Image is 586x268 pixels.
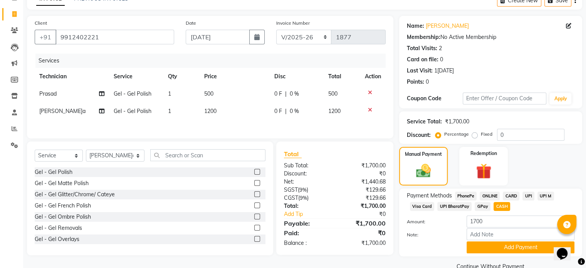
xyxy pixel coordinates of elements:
[335,202,391,210] div: ₹1,700.00
[335,219,391,228] div: ₹1,700.00
[278,228,335,238] div: Paid:
[463,93,547,105] input: Enter Offer / Coupon Code
[278,202,335,210] div: Total:
[328,90,337,97] span: 500
[35,224,82,232] div: Gel - Gel Removals
[270,68,324,85] th: Disc
[114,108,151,115] span: Gel - Gel Polish
[35,20,47,27] label: Client
[439,44,442,52] div: 2
[437,202,472,211] span: UPI BharatPay
[290,107,299,115] span: 0 %
[278,178,335,186] div: Net:
[278,162,335,170] div: Sub Total:
[537,192,554,201] span: UPI M
[285,107,287,115] span: |
[278,186,335,194] div: ( )
[407,44,437,52] div: Total Visits:
[440,56,443,64] div: 0
[35,68,109,85] th: Technician
[35,168,72,176] div: Gel - Gel Polish
[360,68,386,85] th: Action
[503,192,519,201] span: CARD
[168,90,171,97] span: 1
[407,131,431,139] div: Discount:
[344,210,391,218] div: ₹0
[35,54,391,68] div: Services
[35,179,89,187] div: Gel - Gel Matte Polish
[407,56,438,64] div: Card on file:
[290,90,299,98] span: 0 %
[405,151,442,158] label: Manual Payment
[407,192,452,200] span: Payment Methods
[278,194,335,202] div: ( )
[467,216,574,228] input: Amount
[445,118,469,126] div: ₹1,700.00
[200,68,270,85] th: Price
[35,190,115,199] div: Gel - Gel Glitter/Chrome/ Cateye
[494,202,510,211] span: CASH
[55,30,174,44] input: Search by Name/Mobile/Email/Code
[328,108,341,115] span: 1200
[410,202,435,211] span: Visa Card
[335,186,391,194] div: ₹129.66
[163,68,200,85] th: Qty
[549,93,571,105] button: Apply
[335,194,391,202] div: ₹129.66
[278,170,335,178] div: Discount:
[426,22,469,30] a: [PERSON_NAME]
[324,68,360,85] th: Total
[470,150,497,157] label: Redemption
[471,162,496,181] img: _gift.svg
[284,150,302,158] span: Total
[150,149,265,161] input: Search or Scan
[35,235,79,243] div: Gel - Gel Overlays
[278,210,344,218] a: Add Tip
[35,30,56,44] button: +91
[522,192,534,201] span: UPI
[284,194,298,201] span: CGST
[411,162,435,179] img: _cash.svg
[274,107,282,115] span: 0 F
[407,78,424,86] div: Points:
[467,241,574,253] button: Add Payment
[204,90,213,97] span: 500
[39,90,57,97] span: Prasad
[186,20,196,27] label: Date
[168,108,171,115] span: 1
[114,90,151,97] span: Gel - Gel Polish
[335,162,391,170] div: ₹1,700.00
[274,90,282,98] span: 0 F
[434,67,454,75] div: 1[DATE]
[278,239,335,247] div: Balance :
[554,237,578,260] iframe: chat widget
[335,178,391,186] div: ₹1,440.68
[481,131,492,138] label: Fixed
[39,108,86,115] span: [PERSON_NAME]a
[407,94,463,103] div: Coupon Code
[35,202,91,210] div: Gel - Gel French Polish
[401,218,461,225] label: Amount:
[335,170,391,178] div: ₹0
[35,213,91,221] div: Gel - Gel Ombre Polish
[109,68,163,85] th: Service
[467,228,574,240] input: Add Note
[407,22,424,30] div: Name:
[278,219,335,228] div: Payable:
[401,231,461,238] label: Note:
[335,228,391,238] div: ₹0
[204,108,217,115] span: 1200
[335,239,391,247] div: ₹1,700.00
[284,186,298,193] span: SGST
[299,187,307,193] span: 9%
[276,20,310,27] label: Invoice Number
[426,78,429,86] div: 0
[407,33,574,41] div: No Active Membership
[407,33,440,41] div: Membership:
[475,202,490,211] span: GPay
[285,90,287,98] span: |
[444,131,469,138] label: Percentage
[407,118,442,126] div: Service Total:
[455,192,477,201] span: PhonePe
[300,195,307,201] span: 9%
